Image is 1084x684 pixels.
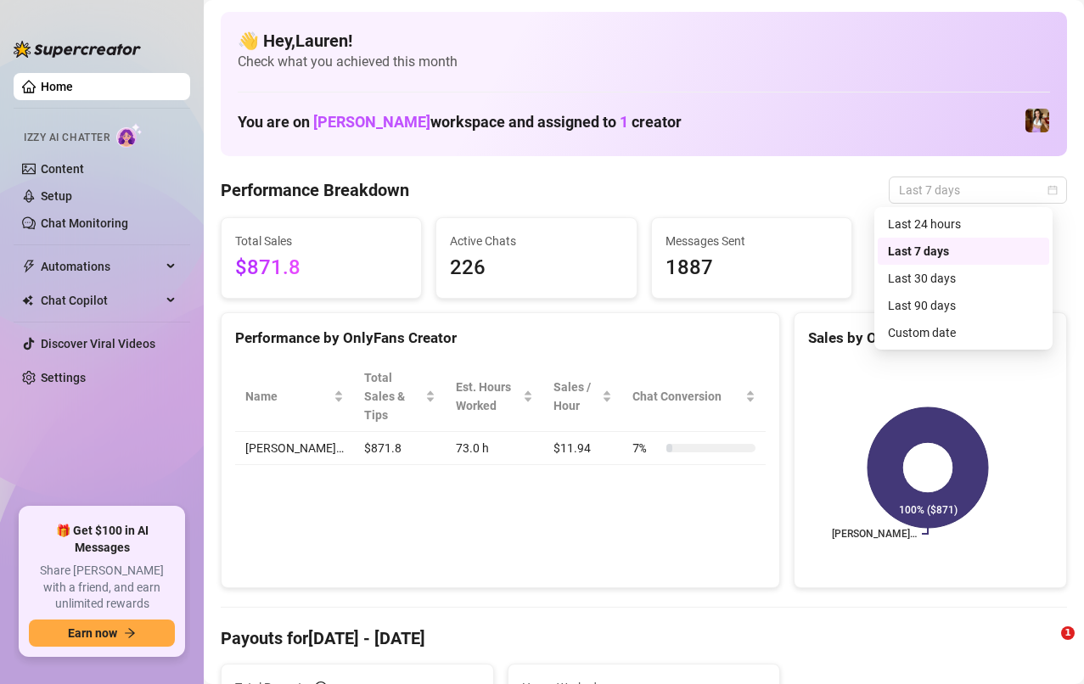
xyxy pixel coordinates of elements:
div: Last 90 days [888,296,1039,315]
img: logo-BBDzfeDw.svg [14,41,141,58]
span: Sales / Hour [553,378,598,415]
div: Last 90 days [878,292,1049,319]
th: Total Sales & Tips [354,362,446,432]
div: Last 24 hours [888,215,1039,233]
span: calendar [1047,185,1058,195]
h4: 👋 Hey, Lauren ! [238,29,1050,53]
div: Last 7 days [888,242,1039,261]
a: Chat Monitoring [41,216,128,230]
a: Settings [41,371,86,384]
div: Sales by OnlyFans Creator [808,327,1053,350]
div: Last 7 days [878,238,1049,265]
span: 7 % [632,439,660,457]
button: Earn nowarrow-right [29,620,175,647]
div: Custom date [878,319,1049,346]
span: Name [245,387,330,406]
span: Active Chats [450,232,622,250]
span: 🎁 Get $100 in AI Messages [29,523,175,556]
span: Chat Conversion [632,387,742,406]
td: 73.0 h [446,432,543,465]
text: [PERSON_NAME]… [832,528,917,540]
img: Chat Copilot [22,294,33,306]
span: [PERSON_NAME] [313,113,430,131]
a: Home [41,80,73,93]
div: Last 24 hours [878,210,1049,238]
span: Messages Sent [666,232,838,250]
span: Automations [41,253,161,280]
div: Performance by OnlyFans Creator [235,327,766,350]
h4: Performance Breakdown [221,178,409,202]
h1: You are on workspace and assigned to creator [238,113,682,132]
span: Check what you achieved this month [238,53,1050,71]
span: 1887 [666,252,838,284]
span: 226 [450,252,622,284]
th: Chat Conversion [622,362,766,432]
span: Share [PERSON_NAME] with a friend, and earn unlimited rewards [29,563,175,613]
th: Sales / Hour [543,362,622,432]
div: Last 30 days [878,265,1049,292]
span: Total Sales & Tips [364,368,422,424]
td: $871.8 [354,432,446,465]
span: $871.8 [235,252,407,284]
iframe: Intercom live chat [1026,626,1067,667]
span: Chat Copilot [41,287,161,314]
div: Est. Hours Worked [456,378,520,415]
span: Last 7 days [899,177,1057,203]
a: Setup [41,189,72,203]
span: 1 [620,113,628,131]
a: Content [41,162,84,176]
span: Total Sales [235,232,407,250]
span: Earn now [68,626,117,640]
h4: Payouts for [DATE] - [DATE] [221,626,1067,650]
span: thunderbolt [22,260,36,273]
img: AI Chatter [116,123,143,148]
a: Discover Viral Videos [41,337,155,350]
div: Last 30 days [888,269,1039,288]
td: $11.94 [543,432,622,465]
div: Custom date [888,323,1039,342]
img: Elena [1025,109,1049,132]
th: Name [235,362,354,432]
span: Izzy AI Chatter [24,130,110,146]
span: arrow-right [124,627,136,639]
span: 1 [1061,626,1075,640]
td: [PERSON_NAME]… [235,432,354,465]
